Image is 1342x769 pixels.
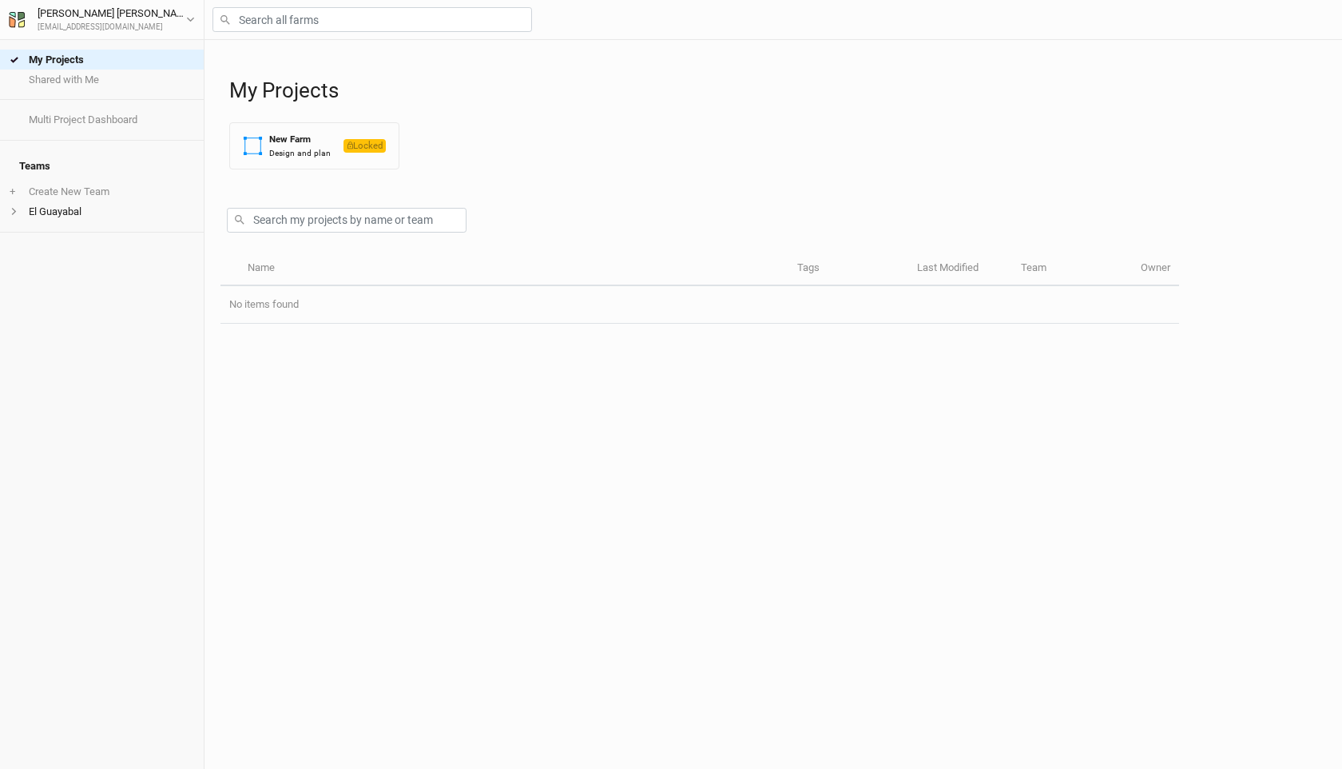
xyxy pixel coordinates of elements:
th: Name [238,252,788,286]
div: Design and plan [269,147,331,159]
h4: Teams [10,150,194,182]
span: Locked [343,139,386,153]
h1: My Projects [229,78,1326,103]
button: [PERSON_NAME] [PERSON_NAME][EMAIL_ADDRESS][DOMAIN_NAME] [8,5,196,34]
th: Owner [1132,252,1179,286]
div: [EMAIL_ADDRESS][DOMAIN_NAME] [38,22,186,34]
div: [PERSON_NAME] [PERSON_NAME] [38,6,186,22]
td: No items found [220,286,1179,324]
th: Tags [788,252,908,286]
button: New FarmDesign and planLocked [229,122,399,169]
div: New Farm [269,133,331,146]
input: Search all farms [212,7,532,32]
span: + [10,185,15,198]
input: Search my projects by name or team [227,208,467,233]
th: Last Modified [908,252,1012,286]
th: Team [1012,252,1132,286]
